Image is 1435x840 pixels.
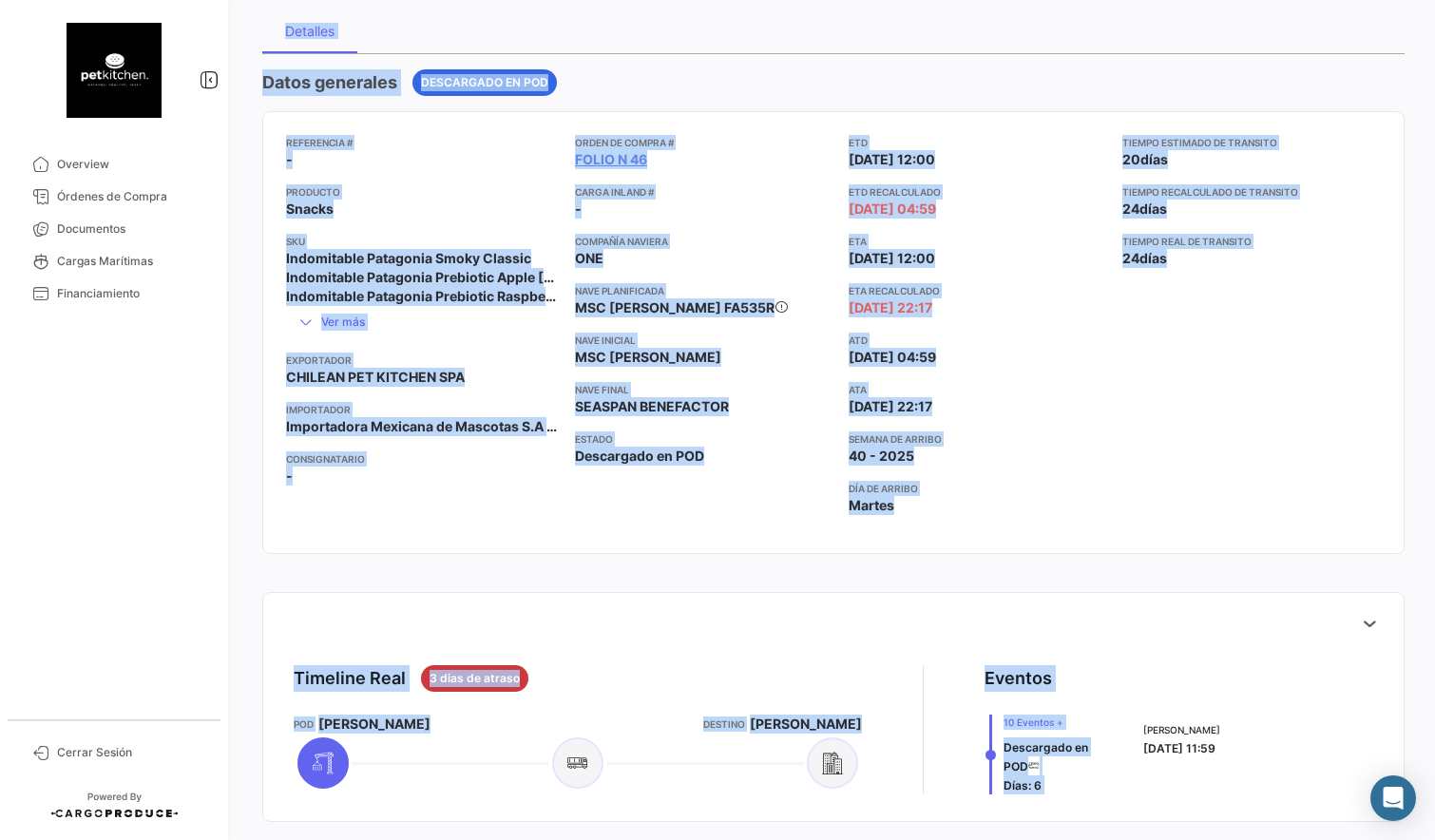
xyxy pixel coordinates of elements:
app-card-info-title: Referencia # [286,135,560,150]
span: días [1139,250,1167,266]
span: [DATE] 04:59 [849,348,936,367]
span: Financiamiento [57,285,205,302]
span: Indomitable Patagonia Prebiotic Apple [PERSON_NAME] [286,268,560,287]
app-card-info-title: Día de Arribo [849,481,1107,496]
span: Descargado en POD [1004,740,1088,773]
span: [DATE] 12:00 [849,150,935,169]
span: MSC [PERSON_NAME] FA535R [575,299,775,315]
span: [DATE] 22:17 [849,298,932,317]
span: Cargas Marítimas [57,253,205,270]
span: días [1140,151,1168,167]
h4: Datos generales [262,69,397,96]
span: CHILEAN PET KITCHEN SPA [286,368,465,387]
app-card-info-title: Importador [286,402,560,417]
app-card-info-title: POD [294,716,314,732]
app-card-info-title: Tiempo real de transito [1122,234,1381,249]
app-card-info-title: Exportador [286,353,560,368]
app-card-info-title: ETD [849,135,1107,150]
app-card-info-title: ETA Recalculado [849,283,1107,298]
div: Timeline Real [294,665,406,692]
app-card-info-title: ETA [849,234,1107,249]
div: Abrir Intercom Messenger [1370,775,1416,821]
a: Overview [15,148,213,181]
app-card-info-title: Producto [286,184,560,200]
app-card-info-title: Nave final [575,382,833,397]
app-card-info-title: Tiempo estimado de transito [1122,135,1381,150]
span: - [286,150,293,169]
app-card-info-title: SKU [286,234,560,249]
app-card-info-title: Estado [575,431,833,447]
app-card-info-title: ETD Recalculado [849,184,1107,200]
span: [PERSON_NAME] [750,715,862,734]
span: Overview [57,156,205,173]
span: SEASPAN BENEFACTOR [575,397,729,416]
span: ONE [575,249,603,268]
span: [DATE] 12:00 [849,249,935,268]
app-card-info-title: Tiempo recalculado de transito [1122,184,1381,200]
span: 10 Eventos + [1004,715,1120,730]
span: Indomitable Patagonia Prebiotic Raspberry [286,287,560,306]
a: Órdenes de Compra [15,181,213,213]
app-card-info-title: Nave planificada [575,283,833,298]
app-card-info-title: Compañía naviera [575,234,833,249]
span: [DATE] 04:59 [849,200,936,219]
span: 20 [1122,151,1140,167]
span: [PERSON_NAME] [318,715,430,734]
span: 40 - 2025 [849,447,914,466]
span: - [286,467,293,486]
a: Cargas Marítimas [15,245,213,277]
app-card-info-title: Orden de Compra # [575,135,833,150]
span: 24 [1122,250,1139,266]
span: Snacks [286,200,334,219]
span: [DATE] 11:59 [1143,741,1215,755]
span: 24 [1122,200,1139,217]
app-card-info-title: ATA [849,382,1107,397]
div: Eventos [985,665,1052,692]
a: Documentos [15,213,213,245]
app-card-info-title: Semana de Arribo [849,431,1107,447]
app-card-info-title: Consignatario [286,451,560,467]
app-card-info-title: ATD [849,333,1107,348]
span: MSC [PERSON_NAME] [575,348,721,367]
span: 3 dias de atraso [430,670,520,687]
span: Cerrar Sesión [57,744,205,761]
span: Martes [849,496,894,515]
span: Indomitable Patagonia Smoky Classic [286,249,531,268]
img: 54c7ca15-ec7a-4ae1-9078-87519ee09adb.png [67,23,162,118]
span: Órdenes de Compra [57,188,205,205]
span: [DATE] 22:17 [849,397,932,416]
app-card-info-title: Destino [703,716,745,732]
span: - [575,200,582,219]
button: Ver más [286,306,377,337]
app-card-info-title: Carga inland # [575,184,833,200]
span: días [1139,200,1167,217]
span: Días: 6 [1004,778,1042,792]
div: Detalles [285,23,335,39]
span: Importadora Mexicana de Mascotas S.A de C.V [286,417,560,436]
span: Descargado en POD [421,74,548,91]
app-card-info-title: Nave inicial [575,333,833,348]
a: Folio N 46 [575,150,647,169]
a: Financiamiento [15,277,213,310]
span: [PERSON_NAME] [1143,722,1220,737]
span: Descargado en POD [575,447,704,466]
span: Documentos [57,220,205,238]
